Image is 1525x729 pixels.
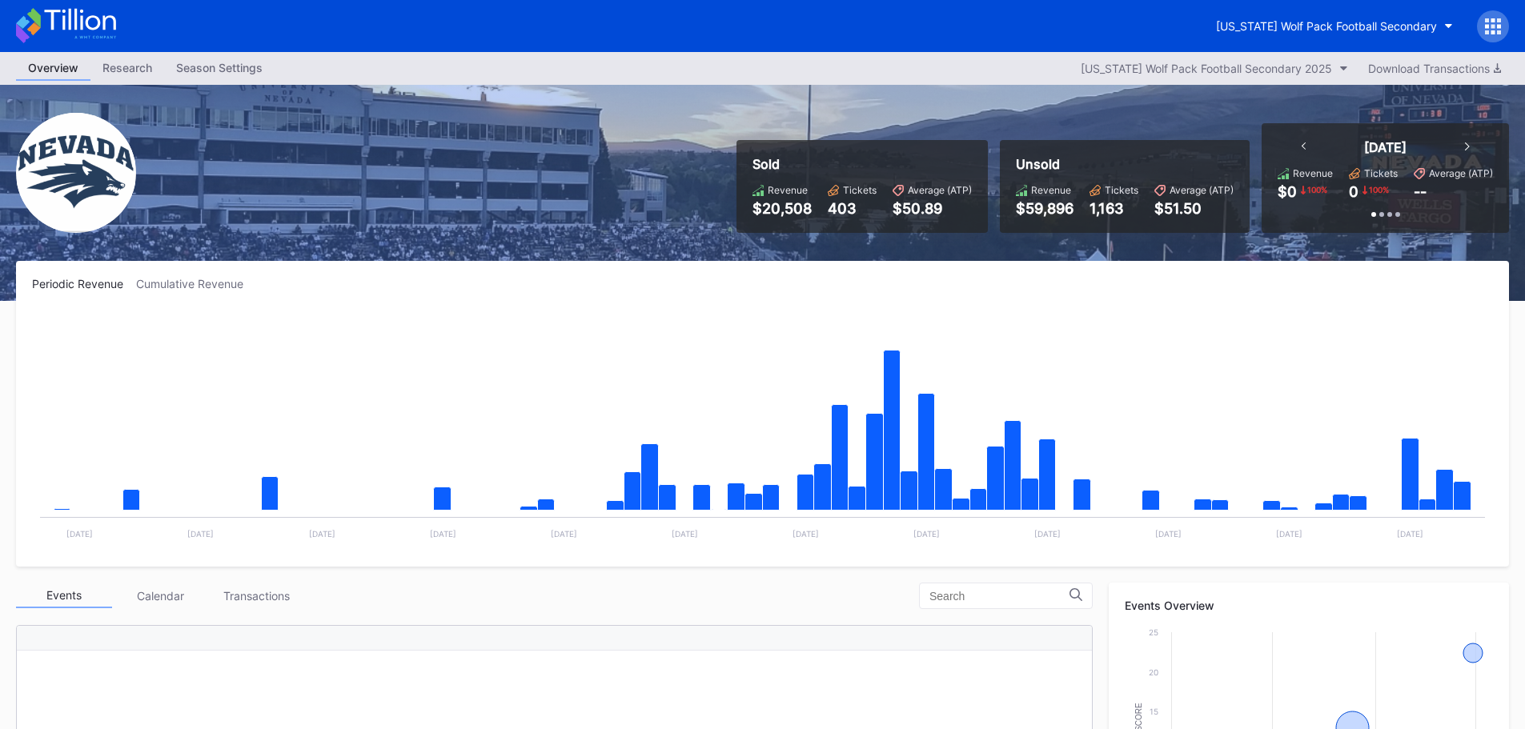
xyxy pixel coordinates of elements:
[1414,183,1427,200] div: --
[1073,58,1356,79] button: [US_STATE] Wolf Pack Football Secondary 2025
[1170,184,1234,196] div: Average (ATP)
[752,200,812,217] div: $20,508
[309,529,335,539] text: [DATE]
[32,310,1493,551] svg: Chart title
[1368,62,1501,75] div: Download Transactions
[1149,667,1158,677] text: 20
[1081,62,1332,75] div: [US_STATE] Wolf Pack Football Secondary 2025
[551,529,577,539] text: [DATE]
[164,56,275,79] div: Season Settings
[16,113,136,233] img: Nevada_Wolf_Pack_Football_Secondary.png
[430,529,456,539] text: [DATE]
[828,200,877,217] div: 403
[90,56,164,79] div: Research
[187,529,214,539] text: [DATE]
[913,529,940,539] text: [DATE]
[1364,167,1398,179] div: Tickets
[1154,200,1234,217] div: $51.50
[1150,707,1158,716] text: 15
[1016,156,1234,172] div: Unsold
[1306,183,1329,196] div: 100 %
[672,529,698,539] text: [DATE]
[793,529,819,539] text: [DATE]
[1216,19,1437,33] div: [US_STATE] Wolf Pack Football Secondary
[1364,139,1407,155] div: [DATE]
[929,590,1070,603] input: Search
[1276,529,1302,539] text: [DATE]
[1360,58,1509,79] button: Download Transactions
[1016,200,1074,217] div: $59,896
[1204,11,1465,41] button: [US_STATE] Wolf Pack Football Secondary
[1155,529,1182,539] text: [DATE]
[16,56,90,81] a: Overview
[1031,184,1071,196] div: Revenue
[1105,184,1138,196] div: Tickets
[16,583,112,608] div: Events
[893,200,972,217] div: $50.89
[208,583,304,608] div: Transactions
[1278,183,1297,200] div: $0
[1090,200,1138,217] div: 1,163
[768,184,808,196] div: Revenue
[90,56,164,81] a: Research
[843,184,877,196] div: Tickets
[1149,627,1158,637] text: 25
[136,277,256,290] div: Cumulative Revenue
[66,529,93,539] text: [DATE]
[1397,529,1423,539] text: [DATE]
[1293,167,1333,179] div: Revenue
[1034,529,1061,539] text: [DATE]
[32,277,136,290] div: Periodic Revenue
[1125,599,1493,612] div: Events Overview
[1429,167,1493,179] div: Average (ATP)
[164,56,275,81] a: Season Settings
[1367,183,1391,196] div: 100 %
[1349,183,1358,200] div: 0
[112,583,208,608] div: Calendar
[908,184,972,196] div: Average (ATP)
[752,156,972,172] div: Sold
